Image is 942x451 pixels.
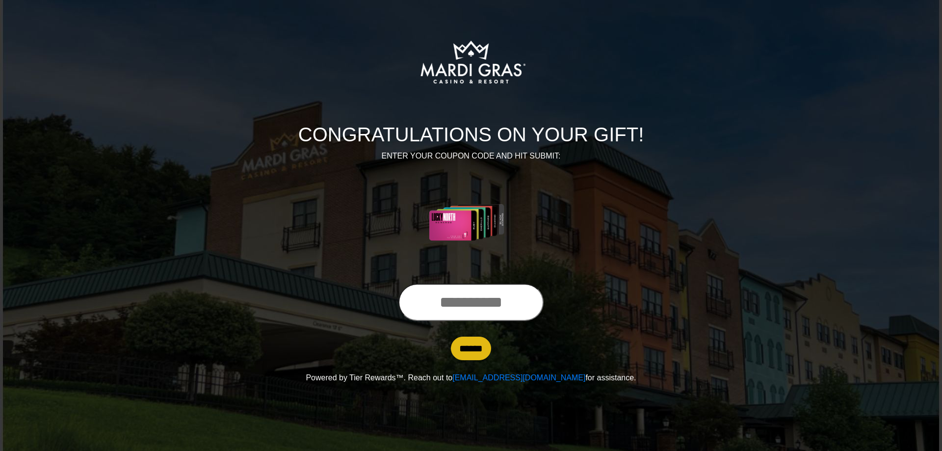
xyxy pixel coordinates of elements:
p: ENTER YOUR COUPON CODE AND HIT SUBMIT: [199,150,743,162]
h1: CONGRATULATIONS ON YOUR GIFT! [199,123,743,146]
span: Powered by Tier Rewards™. Reach out to for assistance. [306,373,636,382]
a: [EMAIL_ADDRESS][DOMAIN_NAME] [452,373,585,382]
img: Center Image [406,174,537,272]
img: Logo [384,13,558,111]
